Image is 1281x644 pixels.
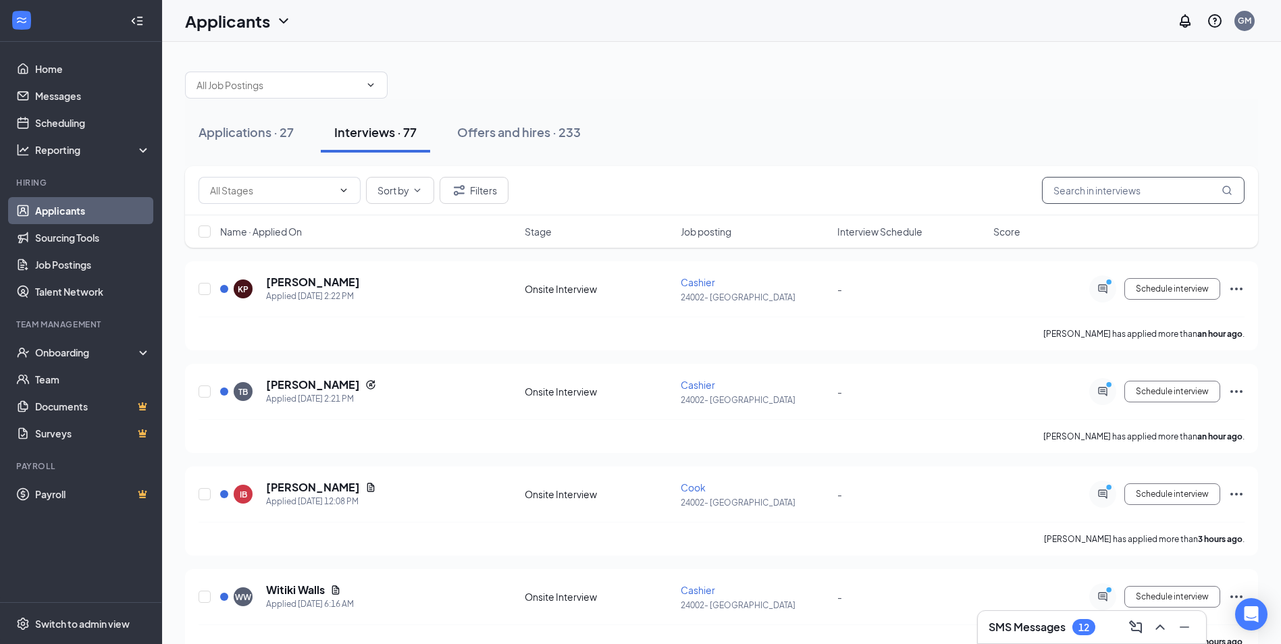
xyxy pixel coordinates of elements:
[35,346,139,359] div: Onboarding
[989,620,1066,635] h3: SMS Messages
[1043,431,1245,442] p: [PERSON_NAME] has applied more than .
[35,617,130,630] div: Switch to admin view
[220,225,302,238] span: Name · Applied On
[266,495,376,508] div: Applied [DATE] 12:08 PM
[35,420,151,447] a: SurveysCrown
[16,617,30,630] svg: Settings
[440,177,508,204] button: Filter Filters
[238,284,249,295] div: KP
[35,366,151,393] a: Team
[185,9,270,32] h1: Applicants
[365,379,376,390] svg: Reapply
[35,109,151,136] a: Scheduling
[681,292,829,303] p: 24002- [GEOGRAPHIC_DATA]
[457,124,581,140] div: Offers and hires · 233
[681,379,715,391] span: Cashier
[681,394,829,406] p: 24002- [GEOGRAPHIC_DATA]
[1103,586,1119,597] svg: PrimaryDot
[681,481,706,493] span: Cook
[412,185,423,196] svg: ChevronDown
[16,460,148,472] div: Payroll
[15,14,28,27] svg: WorkstreamLogo
[1177,13,1193,29] svg: Notifications
[1152,619,1168,635] svg: ChevronUp
[1044,533,1245,545] p: [PERSON_NAME] has applied more than .
[525,385,673,398] div: Onsite Interview
[266,392,376,406] div: Applied [DATE] 2:21 PM
[1222,185,1232,196] svg: MagnifyingGlass
[1124,278,1220,300] button: Schedule interview
[1228,281,1245,297] svg: Ellipses
[681,225,731,238] span: Job posting
[35,481,151,508] a: PayrollCrown
[1103,483,1119,494] svg: PrimaryDot
[451,182,467,198] svg: Filter
[276,13,292,29] svg: ChevronDown
[1238,15,1251,26] div: GM
[210,183,333,198] input: All Stages
[130,14,144,28] svg: Collapse
[1136,284,1209,294] span: Schedule interview
[1103,278,1119,289] svg: PrimaryDot
[1228,589,1245,605] svg: Ellipses
[16,346,30,359] svg: UserCheck
[1095,386,1111,397] svg: ActiveChat
[377,186,409,195] span: Sort by
[837,283,842,295] span: -
[1235,598,1267,630] div: Open Intercom Messenger
[1197,329,1243,339] b: an hour ago
[35,278,151,305] a: Talent Network
[1228,383,1245,400] svg: Ellipses
[35,251,151,278] a: Job Postings
[1128,619,1144,635] svg: ComposeMessage
[266,583,325,597] h5: Witiki Walls
[1095,284,1111,294] svg: ActiveChat
[525,590,673,603] div: Onsite Interview
[1124,381,1220,402] button: Schedule interview
[365,80,376,90] svg: ChevronDown
[16,143,30,157] svg: Analysis
[1078,622,1089,633] div: 12
[1103,381,1119,392] svg: PrimaryDot
[1228,486,1245,502] svg: Ellipses
[35,393,151,420] a: DocumentsCrown
[837,225,922,238] span: Interview Schedule
[525,487,673,501] div: Onsite Interview
[1043,328,1245,340] p: [PERSON_NAME] has applied more than .
[199,124,294,140] div: Applications · 27
[266,480,360,495] h5: [PERSON_NAME]
[681,599,829,611] p: 24002- [GEOGRAPHIC_DATA]
[235,591,251,603] div: WW
[266,377,360,392] h5: [PERSON_NAME]
[16,177,148,188] div: Hiring
[238,386,248,398] div: TB
[1207,13,1223,29] svg: QuestionInfo
[240,489,247,500] div: IB
[1124,586,1220,608] button: Schedule interview
[35,82,151,109] a: Messages
[197,78,360,92] input: All Job Postings
[1136,592,1209,601] span: Schedule interview
[993,225,1020,238] span: Score
[266,597,354,611] div: Applied [DATE] 6:16 AM
[1042,177,1245,204] input: Search in interviews
[266,275,360,290] h5: [PERSON_NAME]
[16,319,148,330] div: Team Management
[35,55,151,82] a: Home
[1174,616,1195,638] button: Minimize
[837,385,842,398] span: -
[1149,616,1171,638] button: ChevronUp
[1136,387,1209,396] span: Schedule interview
[266,290,360,303] div: Applied [DATE] 2:22 PM
[338,185,349,196] svg: ChevronDown
[1176,619,1193,635] svg: Minimize
[681,497,829,508] p: 24002- [GEOGRAPHIC_DATA]
[35,197,151,224] a: Applicants
[35,224,151,251] a: Sourcing Tools
[330,585,341,595] svg: Document
[334,124,417,140] div: Interviews · 77
[1136,489,1209,499] span: Schedule interview
[1124,483,1220,505] button: Schedule interview
[1095,591,1111,602] svg: ActiveChat
[1198,534,1243,544] b: 3 hours ago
